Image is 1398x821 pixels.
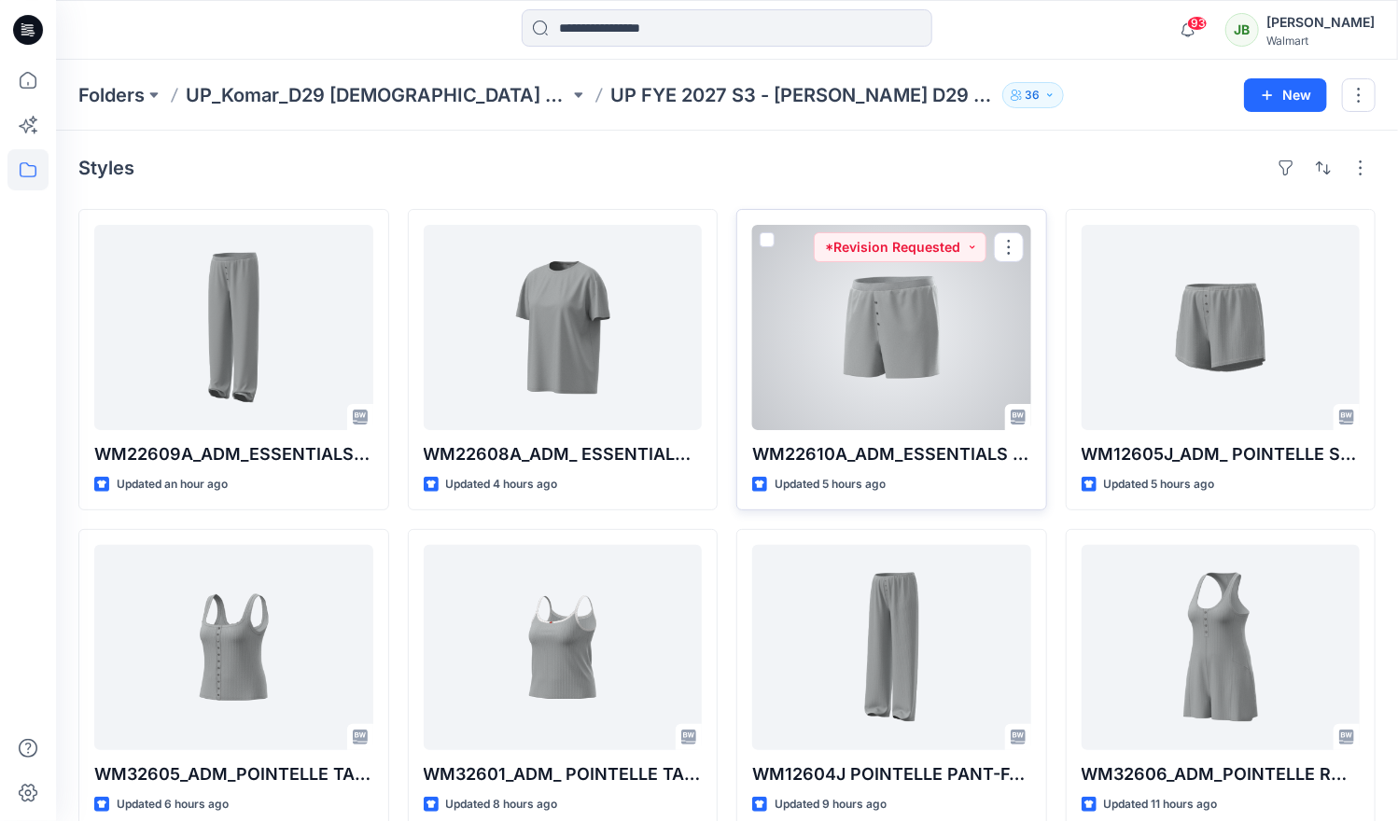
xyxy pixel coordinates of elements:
[78,82,145,108] a: Folders
[186,82,569,108] a: UP_Komar_D29 [DEMOGRAPHIC_DATA] Sleep
[94,441,373,467] p: WM22609A_ADM_ESSENTIALS LONG PANT
[1104,795,1218,814] p: Updated 11 hours ago
[424,545,703,750] a: WM32601_ADM_ POINTELLE TANK
[610,82,994,108] p: UP FYE 2027 S3 - [PERSON_NAME] D29 [DEMOGRAPHIC_DATA] Sleepwear
[1082,545,1361,750] a: WM32606_ADM_POINTELLE ROMPER
[94,225,373,430] a: WM22609A_ADM_ESSENTIALS LONG PANT
[78,157,134,179] h4: Styles
[1104,475,1215,494] p: Updated 5 hours ago
[424,761,703,787] p: WM32601_ADM_ POINTELLE TANK
[117,795,229,814] p: Updated 6 hours ago
[775,475,886,494] p: Updated 5 hours ago
[752,225,1031,430] a: WM22610A_ADM_ESSENTIALS SHORT
[424,441,703,467] p: WM22608A_ADM_ ESSENTIALS TEE
[1225,13,1259,47] div: JB
[94,761,373,787] p: WM32605_ADM_POINTELLE TANK
[775,795,887,814] p: Updated 9 hours ago
[1187,16,1208,31] span: 93
[752,545,1031,750] a: WM12604J POINTELLE PANT-FAUX FLY & BUTTONS + PICOT
[1266,11,1375,34] div: [PERSON_NAME]
[424,225,703,430] a: WM22608A_ADM_ ESSENTIALS TEE
[752,441,1031,467] p: WM22610A_ADM_ESSENTIALS SHORT
[446,795,558,814] p: Updated 8 hours ago
[1244,78,1327,112] button: New
[1026,85,1041,105] p: 36
[1002,82,1064,108] button: 36
[117,475,228,494] p: Updated an hour ago
[94,545,373,750] a: WM32605_ADM_POINTELLE TANK
[446,475,558,494] p: Updated 4 hours ago
[1082,761,1361,787] p: WM32606_ADM_POINTELLE ROMPER
[752,761,1031,787] p: WM12604J POINTELLE PANT-FAUX FLY & BUTTONS + PICOT
[1082,441,1361,467] p: WM12605J_ADM_ POINTELLE SHORT
[1082,225,1361,430] a: WM12605J_ADM_ POINTELLE SHORT
[1266,34,1375,48] div: Walmart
